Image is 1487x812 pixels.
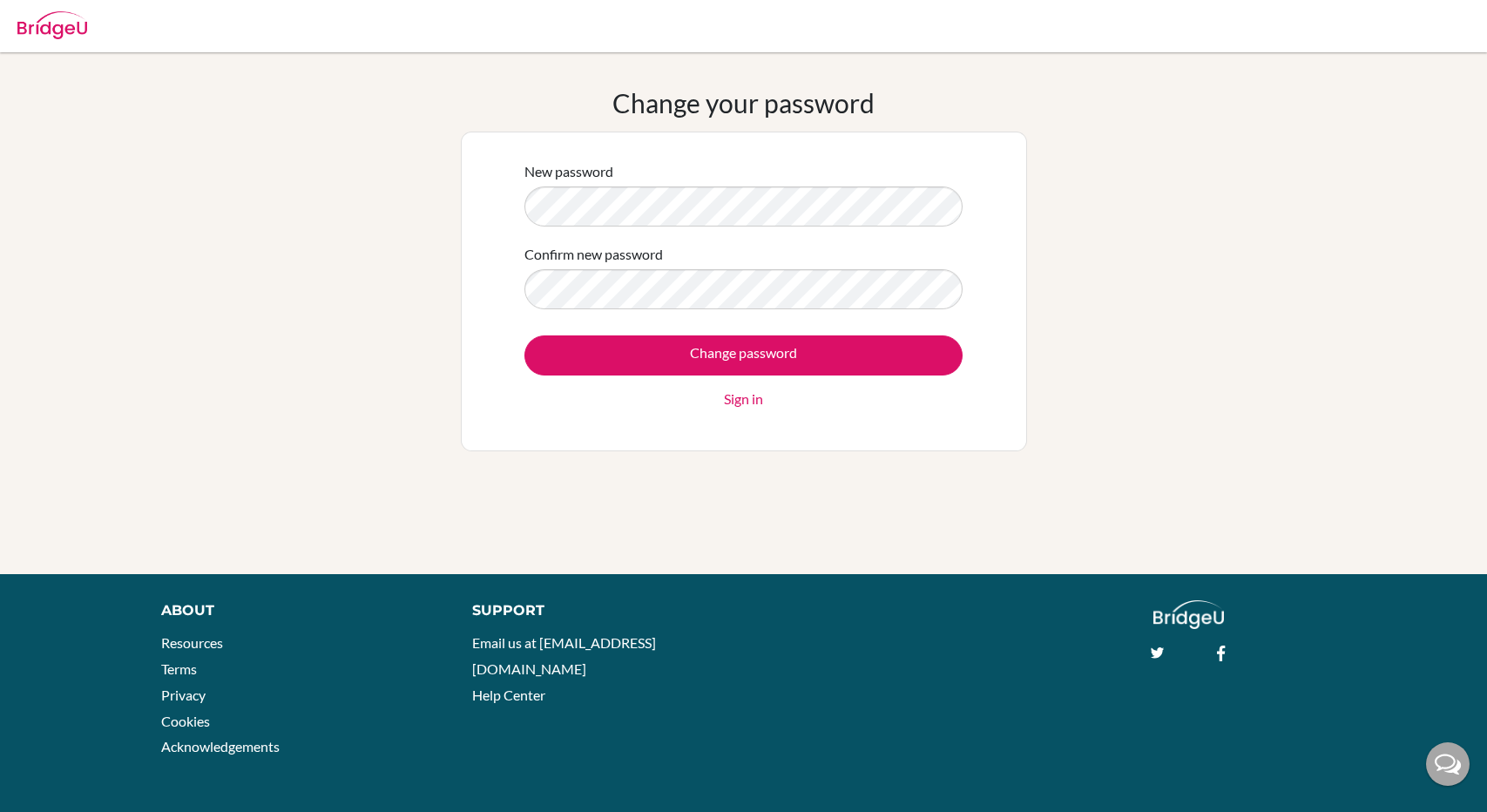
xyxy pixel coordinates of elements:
[524,335,963,376] input: Change password
[472,634,656,677] a: Email us at [EMAIL_ADDRESS][DOMAIN_NAME]
[161,738,280,754] a: Acknowledgements
[1153,600,1224,629] img: logo_white@2x-f4f0deed5e89b7ecb1c2cc34c3e3d731f90f0f143d5ea2071677605dd97b5244.png
[161,660,197,677] a: Terms
[472,600,725,621] div: Support
[161,634,223,651] a: Resources
[612,87,875,118] h1: Change your password
[17,11,87,39] img: Bridge-U
[472,687,545,703] a: Help Center
[724,389,763,409] a: Sign in
[524,161,613,182] label: New password
[161,713,210,729] a: Cookies
[161,600,433,621] div: About
[161,687,206,703] a: Privacy
[524,244,663,265] label: Confirm new password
